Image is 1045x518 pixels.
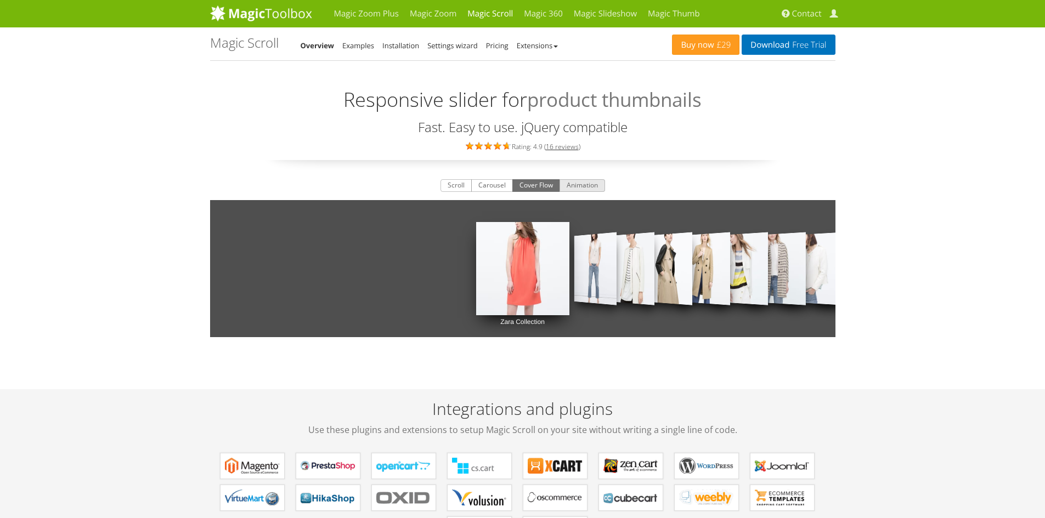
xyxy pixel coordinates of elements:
[210,140,835,152] div: Rating: 4.9 ( )
[672,35,739,55] a: Buy now£29
[598,485,663,511] a: Magic Scroll for CubeCart
[603,489,658,506] b: Magic Scroll for CubeCart
[674,453,739,479] a: Magic Scroll for WordPress
[560,179,605,192] button: Animation
[301,41,335,50] a: Overview
[452,489,507,506] b: Magic Scroll for Volusion
[546,142,579,151] a: 16 reviews
[210,400,835,436] h2: Integrations and plugins
[598,453,663,479] a: Magic Scroll for Zen Cart
[792,8,822,19] span: Contact
[301,458,355,474] b: Magic Scroll for PrestaShop
[527,86,702,115] span: product thumbnails
[500,315,545,328] span: Zara Collection
[674,485,739,511] a: Magic Scroll for Weebly
[210,120,835,134] h3: Fast. Easy to use. jQuery compatible
[750,485,815,511] a: Magic Scroll for ecommerce Templates
[225,489,280,506] b: Magic Scroll for VirtueMart
[528,489,583,506] b: Magic Scroll for osCommerce
[789,41,826,49] span: Free Trial
[210,75,835,115] h2: Responsive slider for
[528,458,583,474] b: Magic Scroll for X-Cart
[512,179,560,192] button: Cover Flow
[679,489,734,506] b: Magic Scroll for Weebly
[742,35,835,55] a: DownloadFree Trial
[210,423,835,436] span: Use these plugins and extensions to setup Magic Scroll on your site without writing a single line...
[220,485,285,511] a: Magic Scroll for VirtueMart
[517,41,558,50] a: Extensions
[382,41,419,50] a: Installation
[452,458,507,474] b: Magic Scroll for CS-Cart
[220,453,285,479] a: Magic Scroll for Magento
[603,458,658,474] b: Magic Scroll for Zen Cart
[342,41,374,50] a: Examples
[679,458,734,474] b: Magic Scroll for WordPress
[427,41,478,50] a: Settings wizard
[755,489,810,506] b: Magic Scroll for ecommerce Templates
[440,179,472,192] button: Scroll
[301,489,355,506] b: Magic Scroll for HikaShop
[371,453,436,479] a: Magic Scroll for OpenCart
[210,36,279,50] h1: Magic Scroll
[371,485,436,511] a: Magic Scroll for OXID
[523,485,588,511] a: Magic Scroll for osCommerce
[225,458,280,474] b: Magic Scroll for Magento
[750,453,815,479] a: Magic Scroll for Joomla
[376,458,431,474] b: Magic Scroll for OpenCart
[296,453,360,479] a: Magic Scroll for PrestaShop
[486,41,509,50] a: Pricing
[523,453,588,479] a: Magic Scroll for X-Cart
[376,489,431,506] b: Magic Scroll for OXID
[447,453,512,479] a: Magic Scroll for CS-Cart
[471,179,513,192] button: Carousel
[296,485,360,511] a: Magic Scroll for HikaShop
[755,458,810,474] b: Magic Scroll for Joomla
[714,41,731,49] span: £29
[210,5,312,21] img: MagicToolbox.com - Image tools for your website
[447,485,512,511] a: Magic Scroll for Volusion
